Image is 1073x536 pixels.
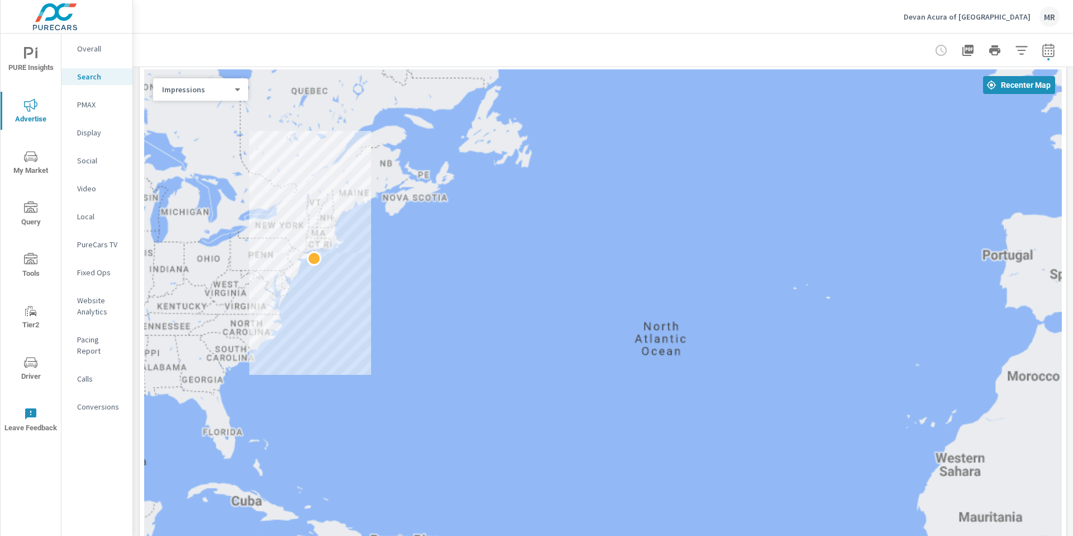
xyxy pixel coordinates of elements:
span: PURE Insights [4,47,58,74]
div: Local [61,208,132,225]
p: Social [77,155,124,166]
p: Local [77,211,124,222]
p: Pacing Report [77,334,124,356]
p: PMAX [77,99,124,110]
div: Impressions [153,84,239,95]
span: Driver [4,356,58,383]
div: nav menu [1,34,61,445]
p: PureCars TV [77,239,124,250]
button: Apply Filters [1010,39,1033,62]
span: Tools [4,253,58,280]
p: Website Analytics [77,295,124,317]
span: Leave Feedback [4,407,58,435]
p: Overall [77,43,124,54]
div: Social [61,152,132,169]
p: Fixed Ops [77,267,124,278]
div: Display [61,124,132,141]
span: Advertise [4,98,58,126]
p: Calls [77,373,124,384]
div: Website Analytics [61,292,132,320]
button: Select Date Range [1037,39,1060,62]
div: Fixed Ops [61,264,132,281]
div: PureCars TV [61,236,132,253]
div: Calls [61,370,132,387]
div: Overall [61,40,132,57]
div: Pacing Report [61,331,132,359]
span: Recenter Map [987,80,1051,90]
div: Conversions [61,398,132,415]
p: Video [77,183,124,194]
button: Print Report [984,39,1006,62]
p: Search [77,71,124,82]
div: MR [1039,7,1060,27]
p: Impressions [162,84,230,95]
div: PMAX [61,96,132,113]
button: "Export Report to PDF" [957,39,979,62]
p: Conversions [77,401,124,412]
button: Recenter Map [983,76,1055,94]
span: Query [4,201,58,229]
p: Display [77,127,124,138]
span: Tier2 [4,304,58,332]
span: My Market [4,150,58,177]
div: Search [61,68,132,85]
div: Video [61,180,132,197]
p: Devan Acura of [GEOGRAPHIC_DATA] [904,12,1031,22]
